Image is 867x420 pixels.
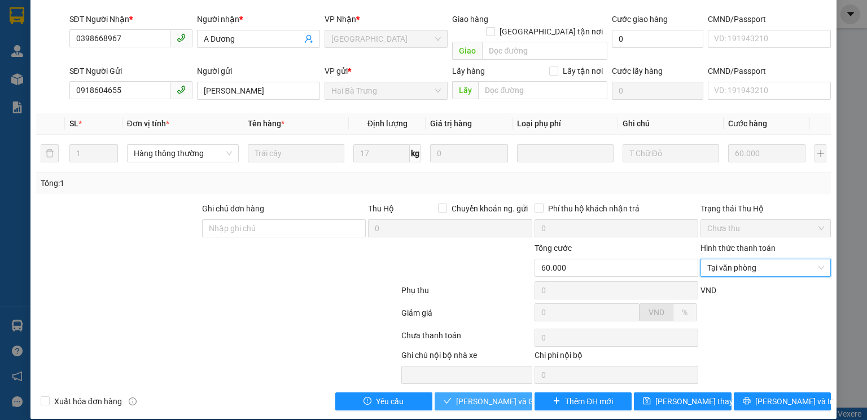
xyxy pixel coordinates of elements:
label: Hình thức thanh toán [700,244,776,253]
span: Lấy hàng [452,67,485,76]
span: [PERSON_NAME] thay đổi [655,395,746,408]
span: SL [69,119,78,128]
span: Thu Hộ [368,204,394,213]
div: Giảm giá [400,307,533,326]
span: plus [553,397,561,406]
input: 0 [728,144,805,162]
span: user-add [304,34,313,43]
th: Ghi chú [618,113,724,135]
input: Dọc đường [482,42,607,60]
span: Phí thu hộ khách nhận trả [544,202,644,215]
input: Ghi Chú [623,144,719,162]
span: Thêm ĐH mới [565,395,613,408]
input: 0 [430,144,507,162]
div: Người gửi [197,65,320,77]
input: VD: Bàn, Ghế [248,144,344,162]
div: Tổng: 1 [41,177,335,189]
button: check[PERSON_NAME] và Giao hàng [435,392,532,410]
label: Cước giao hàng [612,15,668,24]
span: kg [410,144,421,162]
th: Loại phụ phí [513,113,618,135]
span: Thủ Đức [331,30,441,47]
span: Tại văn phòng [707,259,824,276]
span: Tên hàng [248,119,284,128]
div: Ghi chú nội bộ nhà xe [401,349,532,366]
span: info-circle [129,397,137,405]
span: Giao [452,42,482,60]
span: printer [743,397,751,406]
span: Định lượng [367,119,408,128]
span: Giá trị hàng [430,119,472,128]
div: SĐT Người Nhận [69,13,192,25]
span: exclamation-circle [364,397,371,406]
div: CMND/Passport [708,65,831,77]
span: VND [700,286,716,295]
div: Chi phí nội bộ [535,349,698,366]
div: Người nhận [197,13,320,25]
span: Giao hàng [452,15,488,24]
span: Lấy [452,81,478,99]
button: plus [815,144,826,162]
span: [GEOGRAPHIC_DATA] tận nơi [495,25,607,38]
div: SĐT Người Gửi [69,65,192,77]
label: Cước lấy hàng [612,67,663,76]
button: plusThêm ĐH mới [535,392,632,410]
div: CMND/Passport [708,13,831,25]
span: Xuất hóa đơn hàng [50,395,126,408]
span: VND [649,308,664,317]
span: [PERSON_NAME] và In [755,395,834,408]
input: Ghi chú đơn hàng [202,219,366,237]
div: VP gửi [325,65,448,77]
button: printer[PERSON_NAME] và In [734,392,831,410]
span: Hai Bà Trưng [331,82,441,99]
input: Cước giao hàng [612,30,703,48]
span: Cước hàng [728,119,767,128]
span: Yêu cầu [376,395,404,408]
input: Dọc đường [478,81,607,99]
button: delete [41,144,59,162]
span: Chuyển khoản ng. gửi [447,202,532,215]
span: Hàng thông thường [134,145,232,162]
div: Chưa thanh toán [400,329,533,349]
label: Ghi chú đơn hàng [202,204,264,213]
span: phone [177,85,186,94]
span: Đơn vị tính [127,119,169,128]
span: % [682,308,688,317]
button: save[PERSON_NAME] thay đổi [634,392,732,410]
button: exclamation-circleYêu cầu [335,392,433,410]
span: phone [177,33,186,42]
div: Phụ thu [400,284,533,304]
span: Chưa thu [707,220,824,237]
span: save [643,397,651,406]
span: Lấy tận nơi [558,65,607,77]
input: Cước lấy hàng [612,82,703,100]
span: [PERSON_NAME] và Giao hàng [456,395,564,408]
span: check [444,397,452,406]
div: Trạng thái Thu Hộ [700,202,831,215]
span: VP Nhận [325,15,356,24]
span: Tổng cước [535,244,572,253]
